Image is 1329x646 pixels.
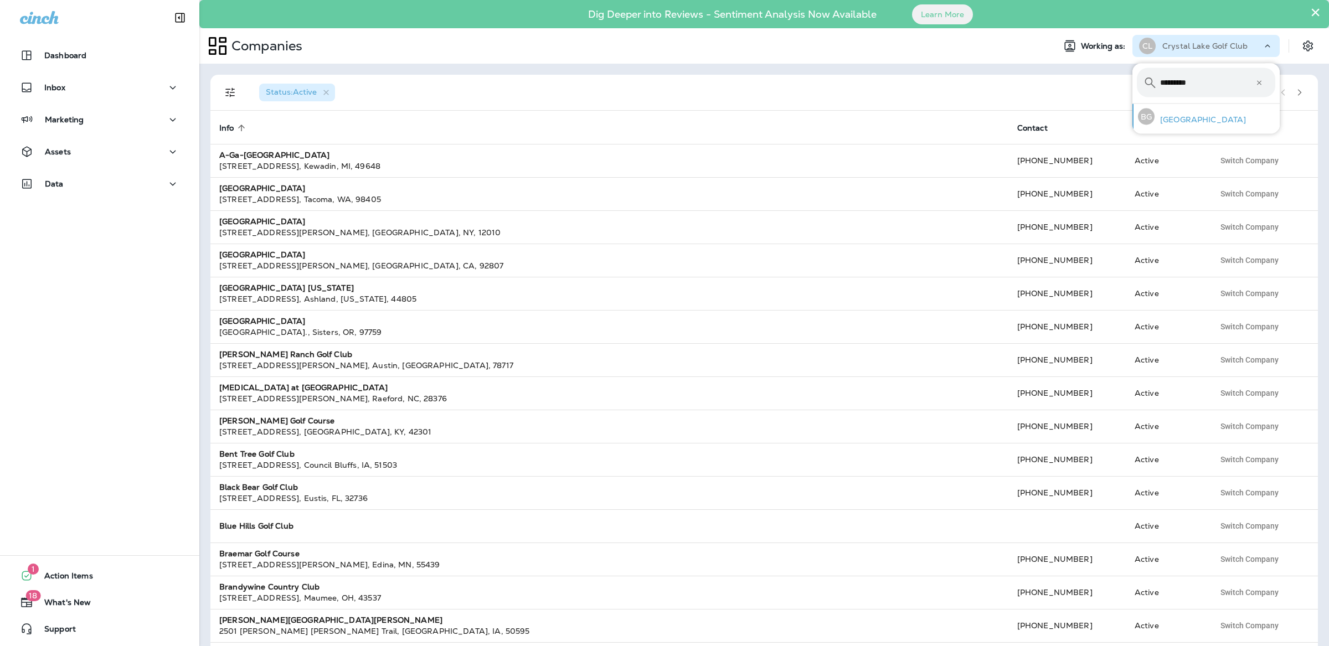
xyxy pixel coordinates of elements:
[1008,542,1126,576] td: [PHONE_NUMBER]
[219,521,293,531] strong: Blue Hills Golf Club
[1008,343,1126,376] td: [PHONE_NUMBER]
[1126,509,1206,542] td: Active
[1126,443,1206,476] td: Active
[219,250,305,260] strong: [GEOGRAPHIC_DATA]
[219,123,249,133] span: Info
[259,84,335,101] div: Status:Active
[219,81,241,104] button: Filters
[1132,104,1280,130] button: BG[GEOGRAPHIC_DATA]
[1008,443,1126,476] td: [PHONE_NUMBER]
[219,482,298,492] strong: Black Bear Golf Club
[1220,389,1279,397] span: Switch Company
[11,76,188,99] button: Inbox
[219,316,305,326] strong: [GEOGRAPHIC_DATA]
[227,38,302,54] p: Companies
[219,327,1000,338] div: [GEOGRAPHIC_DATA]. , Sisters , OR , 97759
[1220,290,1279,297] span: Switch Company
[1220,422,1279,430] span: Switch Company
[33,571,93,585] span: Action Items
[219,293,1000,304] div: [STREET_ADDRESS] , Ashland , [US_STATE] , 44805
[1126,376,1206,410] td: Active
[11,618,188,640] button: Support
[45,115,84,124] p: Marketing
[1126,144,1206,177] td: Active
[219,194,1000,205] div: [STREET_ADDRESS] , Tacoma , WA , 98405
[219,260,1000,271] div: [STREET_ADDRESS][PERSON_NAME] , [GEOGRAPHIC_DATA] , CA , 92807
[11,591,188,613] button: 18What's New
[219,626,1000,637] div: 2501 [PERSON_NAME] [PERSON_NAME] Trail , [GEOGRAPHIC_DATA] , IA , 50595
[1126,277,1206,310] td: Active
[1008,376,1126,410] td: [PHONE_NUMBER]
[1126,343,1206,376] td: Active
[1214,617,1285,634] button: Switch Company
[1214,418,1285,435] button: Switch Company
[219,393,1000,404] div: [STREET_ADDRESS][PERSON_NAME] , Raeford , NC , 28376
[219,216,305,226] strong: [GEOGRAPHIC_DATA]
[1214,584,1285,601] button: Switch Company
[1214,551,1285,567] button: Switch Company
[219,582,320,592] strong: Brandywine Country Club
[1008,144,1126,177] td: [PHONE_NUMBER]
[1138,108,1155,125] div: BG
[1008,277,1126,310] td: [PHONE_NUMBER]
[1008,244,1126,277] td: [PHONE_NUMBER]
[1214,484,1285,501] button: Switch Company
[219,459,1000,471] div: [STREET_ADDRESS] , Council Bluffs , IA , 51503
[1139,38,1156,54] div: CL
[219,592,1000,603] div: [STREET_ADDRESS] , Maumee , OH , 43537
[1126,310,1206,343] td: Active
[219,123,234,133] span: Info
[1008,609,1126,642] td: [PHONE_NUMBER]
[33,598,91,611] span: What's New
[1214,152,1285,169] button: Switch Company
[219,416,335,426] strong: [PERSON_NAME] Golf Course
[1008,210,1126,244] td: [PHONE_NUMBER]
[1214,451,1285,468] button: Switch Company
[1310,3,1321,21] button: Close
[1126,542,1206,576] td: Active
[219,615,442,625] strong: [PERSON_NAME][GEOGRAPHIC_DATA][PERSON_NAME]
[1008,177,1126,210] td: [PHONE_NUMBER]
[266,87,317,97] span: Status : Active
[1220,323,1279,330] span: Switch Company
[556,13,909,16] p: Dig Deeper into Reviews - Sentiment Analysis Now Available
[1214,385,1285,401] button: Switch Company
[1214,518,1285,534] button: Switch Company
[44,83,65,92] p: Inbox
[1008,410,1126,443] td: [PHONE_NUMBER]
[11,565,188,587] button: 1Action Items
[1220,456,1279,463] span: Switch Company
[1220,555,1279,563] span: Switch Company
[1126,609,1206,642] td: Active
[1214,318,1285,335] button: Switch Company
[219,360,1000,371] div: [STREET_ADDRESS][PERSON_NAME] , Austin , [GEOGRAPHIC_DATA] , 78717
[1126,210,1206,244] td: Active
[1220,356,1279,364] span: Switch Company
[1220,522,1279,530] span: Switch Company
[219,150,329,160] strong: A-Ga-[GEOGRAPHIC_DATA]
[219,383,388,392] strong: [MEDICAL_DATA] at [GEOGRAPHIC_DATA]
[11,173,188,195] button: Data
[1214,219,1285,235] button: Switch Company
[11,108,188,131] button: Marketing
[1126,244,1206,277] td: Active
[28,564,39,575] span: 1
[219,493,1000,504] div: [STREET_ADDRESS] , Eustis , FL , 32736
[1008,310,1126,343] td: [PHONE_NUMBER]
[1214,352,1285,368] button: Switch Company
[45,179,64,188] p: Data
[44,51,86,60] p: Dashboard
[219,283,354,293] strong: [GEOGRAPHIC_DATA] [US_STATE]
[1220,256,1279,264] span: Switch Company
[912,4,973,24] button: Learn More
[1126,476,1206,509] td: Active
[1017,123,1048,133] span: Contact
[1126,410,1206,443] td: Active
[1214,185,1285,202] button: Switch Company
[1126,177,1206,210] td: Active
[1008,576,1126,609] td: [PHONE_NUMBER]
[1081,42,1128,51] span: Working as:
[11,141,188,163] button: Assets
[1220,157,1279,164] span: Switch Company
[1162,42,1248,50] p: Crystal Lake Golf Club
